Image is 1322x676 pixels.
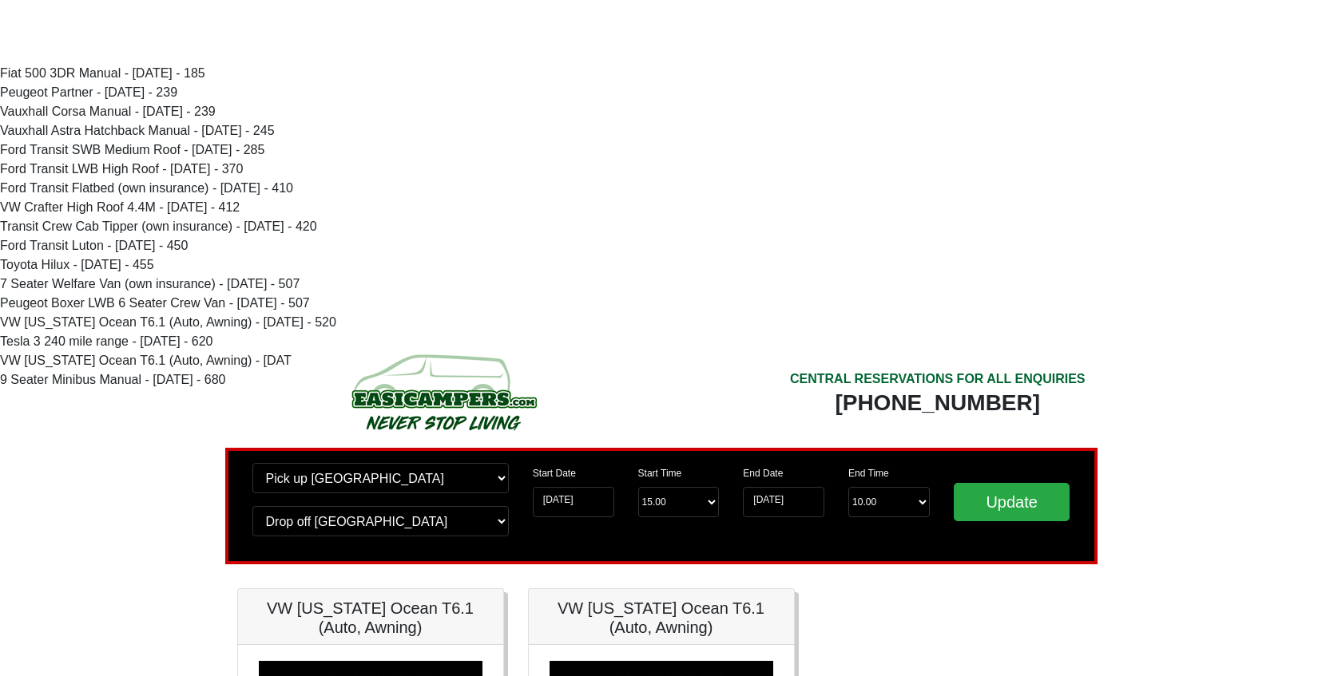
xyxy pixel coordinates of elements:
[790,389,1086,417] div: [PHONE_NUMBER]
[254,599,487,637] h5: VW [US_STATE] Ocean T6.1 (Auto, Awning)
[743,466,783,480] label: End Date
[954,483,1070,521] input: Update
[533,466,576,480] label: Start Date
[638,466,682,480] label: Start Time
[790,370,1086,389] div: CENTRAL RESERVATIONS FOR ALL ENQUIRIES
[848,466,889,480] label: End Time
[533,487,614,517] input: Start Date
[292,348,595,436] img: campers-checkout-logo.png
[743,487,824,517] input: Return Date
[545,599,778,637] h5: VW [US_STATE] Ocean T6.1 (Auto, Awning)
